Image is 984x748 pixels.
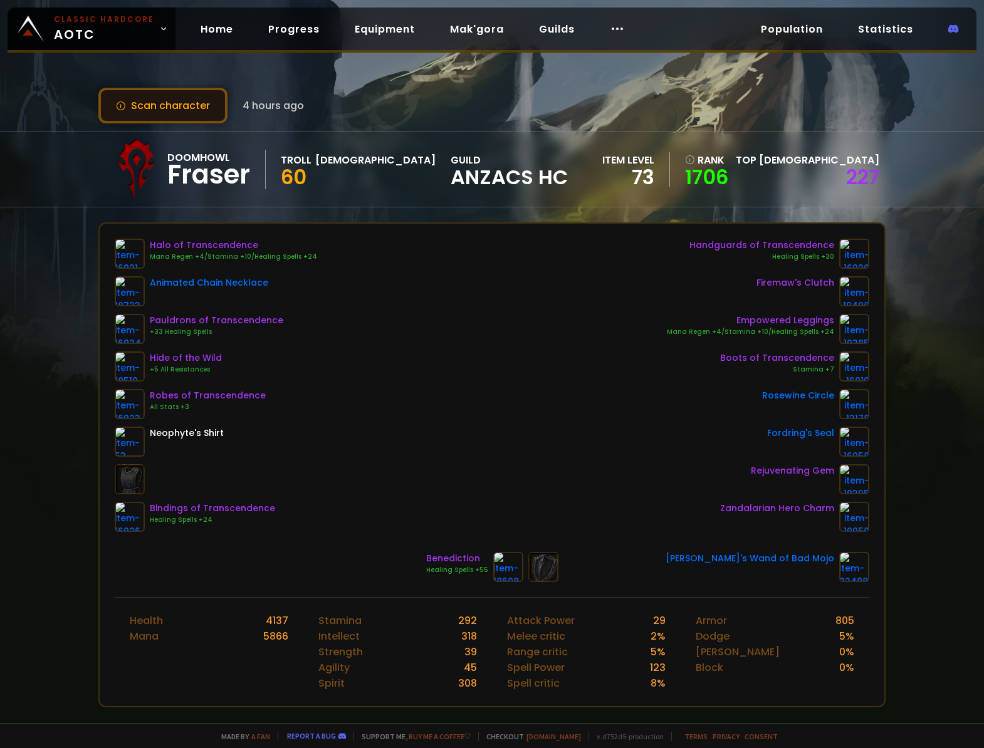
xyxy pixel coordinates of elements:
[115,427,145,457] img: item-53
[696,660,723,675] div: Block
[666,552,834,565] div: [PERSON_NAME]'s Wand of Bad Mojo
[653,613,666,628] div: 29
[689,252,834,262] div: Healing Spells +30
[762,389,834,402] div: Rosewine Circle
[150,502,275,515] div: Bindings of Transcendence
[214,732,270,741] span: Made by
[507,613,575,628] div: Attack Power
[115,314,145,344] img: item-16924
[756,276,834,289] div: Firemaw's Clutch
[150,327,283,337] div: +33 Healing Spells
[251,732,270,741] a: a fan
[685,152,728,168] div: rank
[150,389,266,402] div: Robes of Transcendence
[759,153,879,167] span: [DEMOGRAPHIC_DATA]
[150,314,283,327] div: Pauldrons of Transcendence
[263,628,288,644] div: 5866
[318,628,360,644] div: Intellect
[720,502,834,515] div: Zandalarian Hero Charm
[696,613,727,628] div: Armor
[839,502,869,532] img: item-19950
[281,152,311,168] div: Troll
[464,660,477,675] div: 45
[150,252,317,262] div: Mana Regen +4/Stamina +10/Healing Spells +24
[720,351,834,365] div: Boots of Transcendence
[839,464,869,494] img: item-19395
[318,675,345,691] div: Spirit
[526,732,581,741] a: [DOMAIN_NAME]
[458,613,477,628] div: 292
[507,660,565,675] div: Spell Power
[440,16,514,42] a: Mak'gora
[266,613,288,628] div: 4137
[478,732,581,741] span: Checkout
[650,660,666,675] div: 123
[589,732,664,741] span: v. d752d5 - production
[684,732,708,741] a: Terms
[426,565,488,575] div: Healing Spells +55
[318,644,363,660] div: Strength
[353,732,471,741] span: Support me,
[115,389,145,419] img: item-16923
[461,628,477,644] div: 318
[130,613,163,628] div: Health
[451,152,568,187] div: guild
[258,16,330,42] a: Progress
[243,98,304,113] span: 4 hours ago
[150,351,222,365] div: Hide of the Wild
[713,732,740,741] a: Privacy
[451,168,568,187] span: Anzacs HC
[846,163,879,191] a: 227
[839,239,869,269] img: item-16920
[345,16,425,42] a: Equipment
[839,389,869,419] img: item-13178
[529,16,585,42] a: Guilds
[835,613,854,628] div: 805
[426,552,488,565] div: Benediction
[839,660,854,675] div: 0 %
[150,402,266,412] div: All Stats +3
[839,427,869,457] img: item-16058
[287,731,336,740] a: Report a bug
[745,732,778,741] a: Consent
[493,552,523,582] img: item-18608
[667,327,834,337] div: Mana Regen +4/Stamina +10/Healing Spells +24
[54,14,154,25] small: Classic Hardcore
[839,628,854,644] div: 5 %
[720,365,834,375] div: Stamina +7
[667,314,834,327] div: Empowered Leggings
[689,239,834,252] div: Handguards of Transcendence
[507,628,565,644] div: Melee critic
[651,644,666,660] div: 5 %
[767,427,834,440] div: Fordring's Seal
[150,239,317,252] div: Halo of Transcendence
[167,165,250,184] div: Fraser
[281,163,306,191] span: 60
[839,276,869,306] img: item-19400
[150,515,275,525] div: Healing Spells +24
[409,732,471,741] a: Buy me a coffee
[751,464,834,477] div: Rejuvenating Gem
[98,88,228,123] button: Scan character
[8,8,175,50] a: Classic HardcoreAOTC
[602,152,654,168] div: item level
[318,613,362,628] div: Stamina
[115,351,145,382] img: item-18510
[150,427,224,440] div: Neophyte's Shirt
[751,16,833,42] a: Population
[848,16,923,42] a: Statistics
[507,675,560,691] div: Spell critic
[839,314,869,344] img: item-19385
[685,168,728,187] a: 1706
[150,276,268,289] div: Animated Chain Necklace
[167,150,250,165] div: Doomhowl
[191,16,243,42] a: Home
[696,628,730,644] div: Dodge
[150,365,222,375] div: +5 All Resistances
[315,152,436,168] div: [DEMOGRAPHIC_DATA]
[54,14,154,44] span: AOTC
[115,502,145,532] img: item-16926
[839,351,869,382] img: item-16919
[507,644,568,660] div: Range critic
[115,276,145,306] img: item-18723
